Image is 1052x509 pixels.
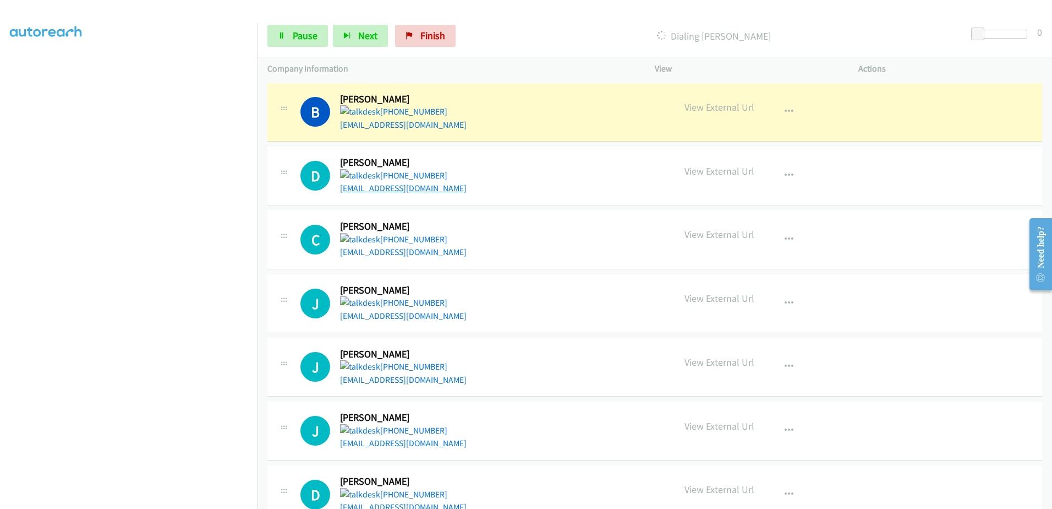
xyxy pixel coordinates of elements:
a: Finish [395,25,456,47]
img: talkdesk [340,169,380,182]
p: Actions [858,62,1042,75]
p: View External Url [684,482,754,497]
a: [EMAIL_ADDRESS][DOMAIN_NAME] [340,183,467,193]
h2: [PERSON_NAME] [340,220,462,233]
p: View External Url [684,355,754,370]
a: [EMAIL_ADDRESS][DOMAIN_NAME] [340,311,467,321]
p: Company Information [267,62,635,75]
p: View External Url [684,100,754,115]
h2: [PERSON_NAME] [340,284,462,297]
div: The call is yet to be attempted [300,225,330,254]
button: Next [333,25,388,47]
p: View External Url [684,291,754,306]
div: The call is yet to be attempted [300,416,330,446]
div: The call is yet to be attempted [300,352,330,382]
div: The call is yet to be attempted [300,289,330,318]
img: talkdesk [340,360,380,373]
h2: [PERSON_NAME] [340,93,462,106]
a: [PHONE_NUMBER] [340,489,447,500]
h1: B [300,97,330,127]
p: View External Url [684,164,754,178]
a: [PHONE_NUMBER] [340,170,447,181]
div: The call is yet to be attempted [300,161,330,191]
a: [EMAIL_ADDRESS][DOMAIN_NAME] [340,120,467,130]
a: [PHONE_NUMBER] [340,297,447,308]
p: View [655,62,839,75]
div: Delay between calls (in seconds) [977,30,1027,39]
span: Next [358,29,377,42]
h2: [PERSON_NAME] [340,348,462,361]
a: [EMAIL_ADDRESS][DOMAIN_NAME] [340,375,467,385]
img: talkdesk [340,488,380,501]
a: [EMAIL_ADDRESS][DOMAIN_NAME] [340,438,467,448]
img: talkdesk [340,296,380,310]
span: Pause [293,29,317,42]
h2: [PERSON_NAME] [340,156,462,169]
span: Finish [420,29,445,42]
h1: J [300,352,330,382]
h1: J [300,289,330,318]
img: talkdesk [340,105,380,118]
p: View External Url [684,227,754,242]
img: talkdesk [340,424,380,437]
iframe: Resource Center [1020,210,1052,298]
p: Dialing [PERSON_NAME] [470,29,957,44]
a: Pause [267,25,328,47]
h1: D [300,161,330,191]
a: [PHONE_NUMBER] [340,361,447,372]
img: talkdesk [340,233,380,246]
a: [PHONE_NUMBER] [340,425,447,436]
div: 0 [1037,25,1042,40]
h2: [PERSON_NAME] [340,475,462,488]
a: [PHONE_NUMBER] [340,106,447,117]
p: View External Url [684,419,754,434]
h2: [PERSON_NAME] [340,411,462,424]
h1: J [300,416,330,446]
a: [EMAIL_ADDRESS][DOMAIN_NAME] [340,247,467,257]
h1: C [300,225,330,254]
a: [PHONE_NUMBER] [340,234,447,245]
